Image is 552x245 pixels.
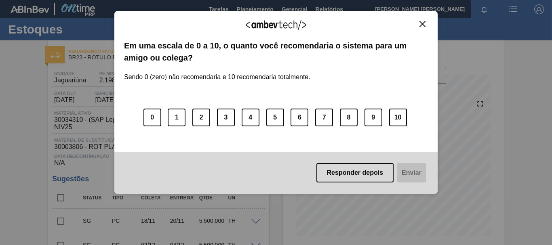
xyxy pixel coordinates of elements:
button: Responder depois [316,163,394,182]
button: Close [417,21,428,27]
label: Em uma escala de 0 a 10, o quanto você recomendaria o sistema para um amigo ou colega? [124,40,428,64]
button: 2 [192,109,210,126]
img: Close [419,21,426,27]
button: 4 [242,109,259,126]
button: 0 [143,109,161,126]
label: Sendo 0 (zero) não recomendaria e 10 recomendaria totalmente. [124,64,310,81]
img: Logo Ambevtech [246,20,306,30]
button: 1 [168,109,185,126]
button: 6 [291,109,308,126]
button: 10 [389,109,407,126]
button: 8 [340,109,358,126]
button: 7 [315,109,333,126]
button: 9 [364,109,382,126]
button: 3 [217,109,235,126]
button: 5 [266,109,284,126]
